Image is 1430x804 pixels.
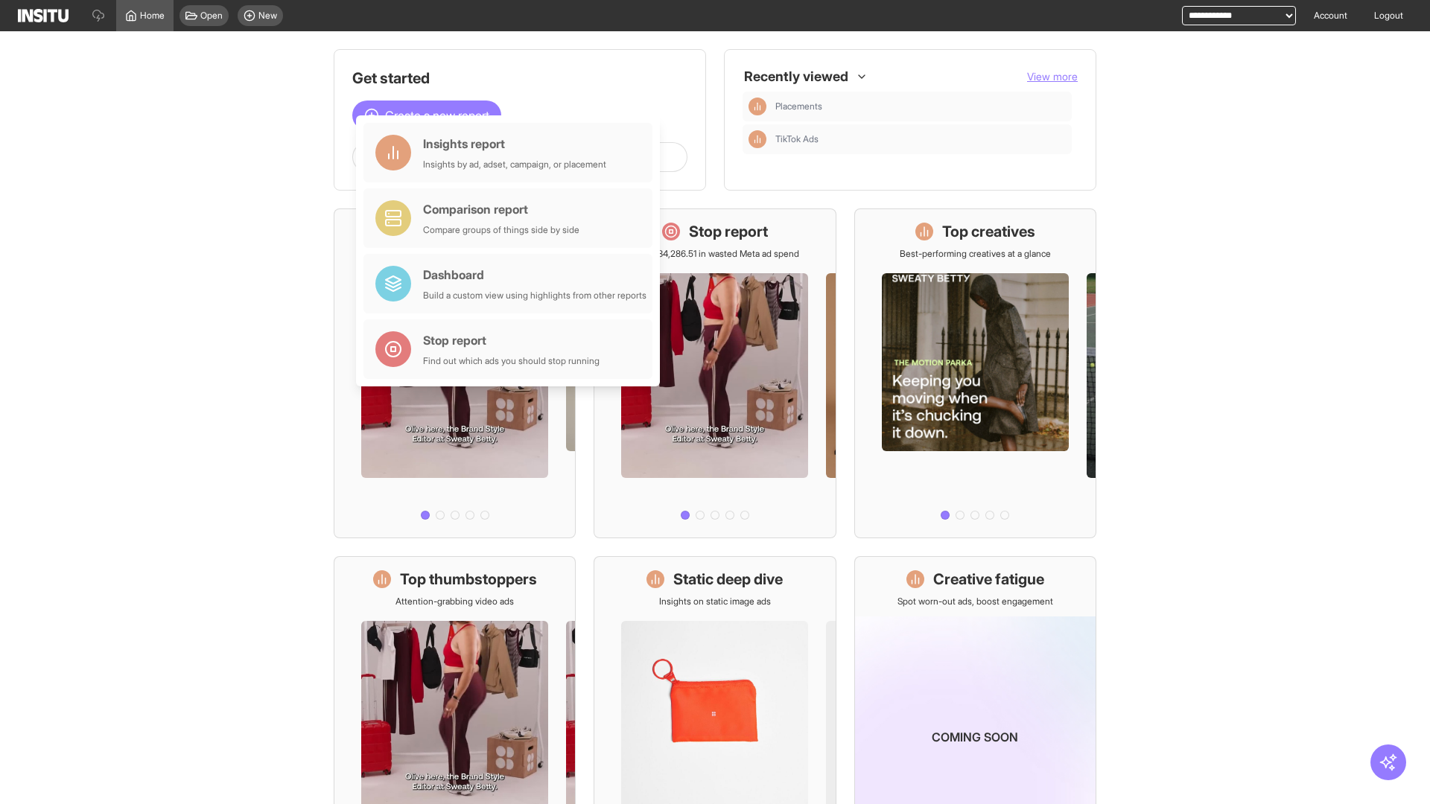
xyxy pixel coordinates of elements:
[673,569,783,590] h1: Static deep dive
[775,100,822,112] span: Placements
[258,10,277,22] span: New
[594,208,836,538] a: Stop reportSave £34,286.51 in wasted Meta ad spend
[1027,70,1078,83] span: View more
[775,100,1066,112] span: Placements
[423,331,600,349] div: Stop report
[775,133,819,145] span: TikTok Ads
[423,159,606,170] div: Insights by ad, adset, campaign, or placement
[689,221,768,242] h1: Stop report
[18,9,69,22] img: Logo
[423,200,579,218] div: Comparison report
[423,224,579,236] div: Compare groups of things side by side
[352,100,501,130] button: Create a new report
[942,221,1035,242] h1: Top creatives
[659,596,771,607] p: Insights on static image ads
[423,355,600,367] div: Find out which ads you should stop running
[385,106,489,124] span: Create a new report
[395,596,514,607] p: Attention-grabbing video ads
[200,10,223,22] span: Open
[423,290,646,301] div: Build a custom view using highlights from other reports
[749,130,766,148] div: Insights
[140,10,165,22] span: Home
[423,266,646,284] div: Dashboard
[775,133,1066,145] span: TikTok Ads
[423,135,606,153] div: Insights report
[749,98,766,115] div: Insights
[334,208,576,538] a: What's live nowSee all active ads instantly
[900,248,1051,260] p: Best-performing creatives at a glance
[854,208,1096,538] a: Top creativesBest-performing creatives at a glance
[1027,69,1078,84] button: View more
[631,248,799,260] p: Save £34,286.51 in wasted Meta ad spend
[400,569,537,590] h1: Top thumbstoppers
[352,68,687,89] h1: Get started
